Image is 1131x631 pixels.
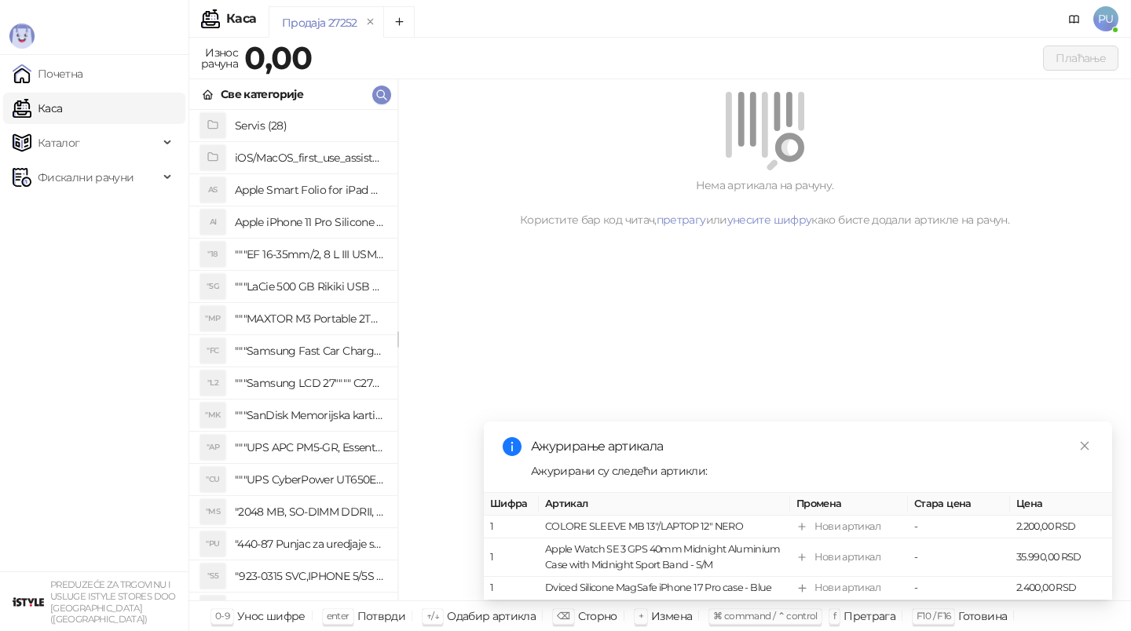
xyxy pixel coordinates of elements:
img: 64x64-companyLogo-77b92cf4-9946-4f36-9751-bf7bb5fd2c7d.png [13,586,44,618]
td: COLORE SLEEVE MB 13"/LAPTOP 12" NERO [539,516,790,539]
h4: """UPS CyberPower UT650EG, 650VA/360W , line-int., s_uko, desktop""" [235,467,385,492]
a: Каса [13,93,62,124]
div: Каса [226,13,256,25]
span: ⌫ [557,610,569,622]
div: "L2 [200,370,225,396]
td: Dviced Silicone MagSafe iPhone 17 Pro case - Blue [539,578,790,600]
small: PREDUZEĆE ZA TRGOVINU I USLUGE ISTYLE STORES DOO [GEOGRAPHIC_DATA] ([GEOGRAPHIC_DATA]) [50,579,176,625]
div: Ажурирани су следећи артикли: [531,462,1093,480]
span: Каталог [38,127,80,159]
div: grid [189,110,397,600]
th: Цена [1010,493,1112,516]
h4: Apple Smart Folio for iPad mini (A17 Pro) - Sage [235,177,385,202]
div: "MP [200,306,225,331]
span: 0-9 [215,610,229,622]
a: унесите шифру [727,213,812,227]
span: enter [327,610,350,622]
div: Износ рачуна [198,42,241,74]
button: Add tab [383,6,415,38]
a: Почетна [13,58,83,89]
td: 1 [484,578,539,600]
div: "MS [200,499,225,524]
a: претрагу [657,213,706,227]
td: - [908,578,1010,600]
h4: """UPS APC PM5-GR, Essential Surge Arrest,5 utic_nica""" [235,435,385,460]
td: Apple Watch SE 3 GPS 40mm Midnight Aluminium Case with Midnight Sport Band - S/M [539,539,790,578]
div: Нови артикал [814,550,880,566]
th: Промена [790,493,908,516]
div: Претрага [844,606,895,626]
div: Сторно [578,606,617,626]
div: Ажурирање артикала [531,437,1093,456]
div: "FC [200,338,225,363]
div: Потврди [357,606,406,626]
div: "MK [200,403,225,428]
div: Све категорије [221,86,303,103]
div: Унос шифре [237,606,306,626]
span: [PERSON_NAME]ди [16,52,163,71]
div: Нема артикала на рачуну. Користите бар код читач, или како бисте додали артикле на рачун. [417,177,1112,228]
div: "S5 [200,564,225,589]
td: 2.200,00 RSD [1010,516,1112,539]
th: Шифра [484,493,539,516]
div: "PU [200,531,225,556]
span: ↑/↓ [426,610,439,622]
td: 35.990,00 RSD [1010,539,1112,578]
span: info-circle [503,437,522,456]
div: "CU [200,467,225,492]
th: Стара цена [908,493,1010,516]
span: Фискални рачуни [38,162,134,193]
strong: 0,00 [244,38,312,77]
button: Плаћање [1043,46,1118,71]
div: "18 [200,242,225,267]
div: Нови артикал [814,520,880,535]
span: PU [1093,6,1118,31]
img: Logo [9,24,35,49]
span: F10 / F16 [917,610,950,622]
h4: Servis (28) [235,113,385,138]
h4: "440-87 Punjac za uredjaje sa micro USB portom 4/1, Stand." [235,531,385,556]
h4: "923-0448 SVC,IPHONE,TOURQUE DRIVER KIT .65KGF- CM Šrafciger " [235,596,385,621]
th: Артикал [539,493,790,516]
div: AS [200,177,225,202]
div: "SD [200,596,225,621]
td: - [908,539,1010,578]
h4: """Samsung Fast Car Charge Adapter, brzi auto punja_, boja crna""" [235,338,385,363]
a: Документација [1062,6,1087,31]
span: close [1079,440,1090,451]
button: remove [361,16,381,29]
h4: """MAXTOR M3 Portable 2TB 2.5"""" crni eksterni hard disk HX-M201TCB/GM""" [235,306,385,331]
div: "AP [200,435,225,460]
h4: """Samsung LCD 27"""" C27F390FHUXEN""" [235,370,385,396]
div: Готовина [958,606,1007,626]
div: Продаја 27252 [282,14,357,31]
span: + [639,610,643,622]
td: 1 [484,516,539,539]
h4: iOS/MacOS_first_use_assistance (4) [235,145,385,170]
div: Нови артикал [814,581,880,596]
h4: "2048 MB, SO-DIMM DDRII, 667 MHz, Napajanje 1,8 0,1 V, Latencija CL5" [235,499,385,524]
h4: """SanDisk Memorijska kartica 256GB microSDXC sa SD adapterom SDSQXA1-256G-GN6MA - Extreme PLUS, ... [235,403,385,428]
a: Close [1076,437,1093,454]
h4: """LaCie 500 GB Rikiki USB 3.0 / Ultra Compact & Resistant aluminum / USB 3.0 / 2.5""""""" [235,274,385,299]
h4: Apple iPhone 11 Pro Silicone Case - Black [235,210,385,235]
td: 1 [484,539,539,578]
td: 2.400,00 RSD [1010,578,1112,600]
h4: """EF 16-35mm/2, 8 L III USM""" [235,242,385,267]
span: f [833,610,836,622]
div: Одабир артикла [447,606,536,626]
div: Измена [651,606,692,626]
div: "5G [200,274,225,299]
span: ⌘ command / ⌃ control [713,610,818,622]
div: AI [200,210,225,235]
td: - [908,516,1010,539]
h4: "923-0315 SVC,IPHONE 5/5S BATTERY REMOVAL TRAY Držač za iPhone sa kojim se otvara display [235,564,385,589]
